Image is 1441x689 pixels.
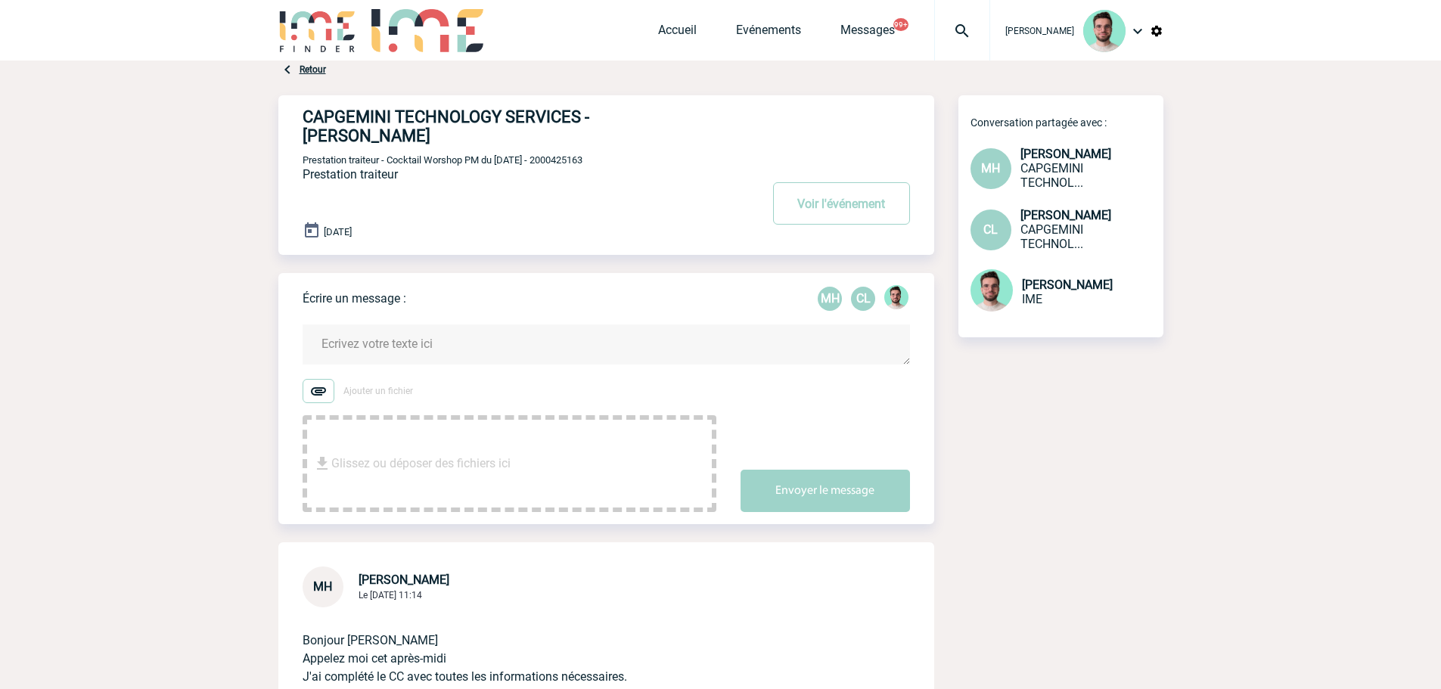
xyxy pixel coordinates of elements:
[1020,208,1111,222] span: [PERSON_NAME]
[303,154,582,166] span: Prestation traiteur - Cocktail Worshop PM du [DATE] - 2000425163
[1020,147,1111,161] span: [PERSON_NAME]
[343,386,413,396] span: Ajouter un fichier
[818,287,842,311] p: MH
[981,161,1000,175] span: MH
[884,285,908,309] img: 121547-2.png
[884,285,908,312] div: Benjamin ROLAND
[303,291,406,306] p: Écrire un message :
[313,455,331,473] img: file_download.svg
[1020,161,1083,190] span: CAPGEMINI TECHNOLOGY SERVICES
[741,470,910,512] button: Envoyer le message
[1005,26,1074,36] span: [PERSON_NAME]
[313,579,332,594] span: MH
[971,116,1163,129] p: Conversation partagée avec :
[851,287,875,311] p: CL
[303,107,715,145] h4: CAPGEMINI TECHNOLOGY SERVICES - [PERSON_NAME]
[300,64,326,75] a: Retour
[818,287,842,311] div: Marie Claude HESNARD
[971,269,1013,312] img: 121547-2.png
[773,182,910,225] button: Voir l'événement
[840,23,895,44] a: Messages
[359,573,449,587] span: [PERSON_NAME]
[359,590,422,601] span: Le [DATE] 11:14
[331,426,511,501] span: Glissez ou déposer des fichiers ici
[324,226,352,237] span: [DATE]
[1020,222,1083,251] span: CAPGEMINI TECHNOLOGY SERVICES
[893,18,908,31] button: 99+
[658,23,697,44] a: Accueil
[1022,292,1042,306] span: IME
[851,287,875,311] div: Carine LEHMANN
[983,222,998,237] span: CL
[736,23,801,44] a: Evénements
[303,167,398,182] span: Prestation traiteur
[1083,10,1126,52] img: 121547-2.png
[278,9,357,52] img: IME-Finder
[1022,278,1113,292] span: [PERSON_NAME]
